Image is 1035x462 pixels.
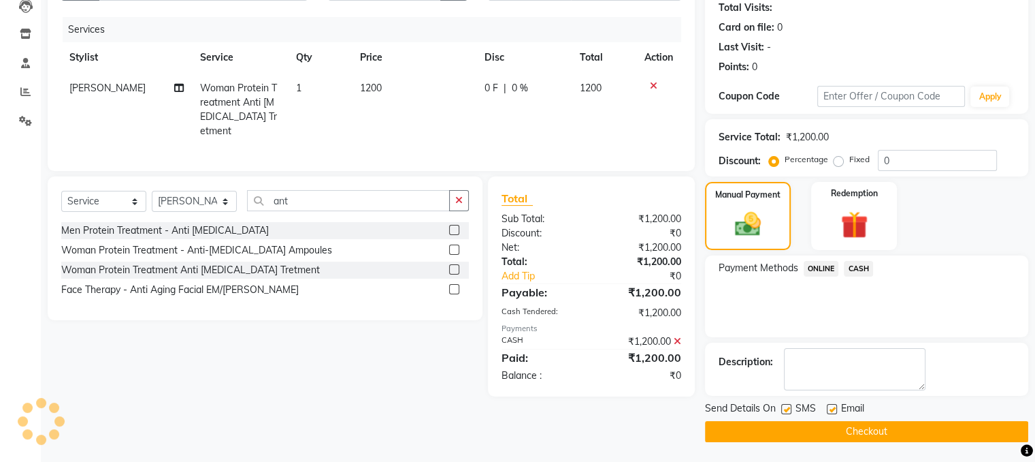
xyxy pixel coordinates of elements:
[61,42,192,73] th: Stylist
[591,369,691,383] div: ₹0
[61,283,299,297] div: Face Therapy - Anti Aging Facial EM/[PERSON_NAME]
[719,60,749,74] div: Points:
[491,350,591,366] div: Paid:
[591,241,691,255] div: ₹1,200.00
[719,355,773,369] div: Description:
[192,42,288,73] th: Service
[786,130,829,144] div: ₹1,200.00
[591,226,691,241] div: ₹0
[200,82,277,137] span: Woman Protein Treatment Anti [MEDICAL_DATA] Tretment
[247,190,450,211] input: Search or Scan
[785,153,828,166] label: Percentage
[719,154,761,168] div: Discount:
[491,255,591,269] div: Total:
[352,42,476,73] th: Price
[491,212,591,226] div: Sub Total:
[476,42,572,73] th: Disc
[491,335,591,349] div: CASH
[849,153,870,166] label: Fixed
[752,60,757,74] div: 0
[591,335,691,349] div: ₹1,200.00
[591,284,691,301] div: ₹1,200.00
[491,241,591,255] div: Net:
[491,226,591,241] div: Discount:
[719,40,764,55] div: Last Visit:
[491,369,591,383] div: Balance :
[591,306,691,320] div: ₹1,200.00
[69,82,146,94] span: [PERSON_NAME]
[719,89,817,104] div: Coupon Code
[727,209,769,239] img: _cash.svg
[844,261,873,277] span: CASH
[502,323,681,335] div: Payments
[608,269,691,283] div: ₹0
[63,17,691,42] div: Services
[591,212,691,226] div: ₹1,200.00
[491,284,591,301] div: Payable:
[61,243,332,258] div: Woman Protein Treatment - Anti-[MEDICAL_DATA] Ampoules
[591,350,691,366] div: ₹1,200.00
[705,401,776,418] span: Send Details On
[804,261,839,277] span: ONLINE
[504,81,506,95] span: |
[491,269,608,283] a: Add Tip
[719,130,781,144] div: Service Total:
[719,261,798,275] span: Payment Methods
[288,42,352,73] th: Qty
[61,263,320,277] div: Woman Protein Treatment Anti [MEDICAL_DATA] Tretment
[705,421,1028,442] button: Checkout
[767,40,771,55] div: -
[841,401,864,418] span: Email
[719,20,774,35] div: Card on file:
[572,42,636,73] th: Total
[591,255,691,269] div: ₹1,200.00
[715,189,781,201] label: Manual Payment
[636,42,681,73] th: Action
[832,208,876,242] img: _gift.svg
[580,82,602,94] span: 1200
[831,187,878,200] label: Redemption
[296,82,301,94] span: 1
[61,224,269,238] div: Men Protein Treatment - Anti [MEDICAL_DATA]
[360,82,382,94] span: 1200
[512,81,528,95] span: 0 %
[502,191,533,206] span: Total
[795,401,816,418] span: SMS
[484,81,498,95] span: 0 F
[817,86,966,107] input: Enter Offer / Coupon Code
[491,306,591,320] div: Cash Tendered:
[719,1,772,15] div: Total Visits:
[777,20,783,35] div: 0
[970,87,1009,107] button: Apply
